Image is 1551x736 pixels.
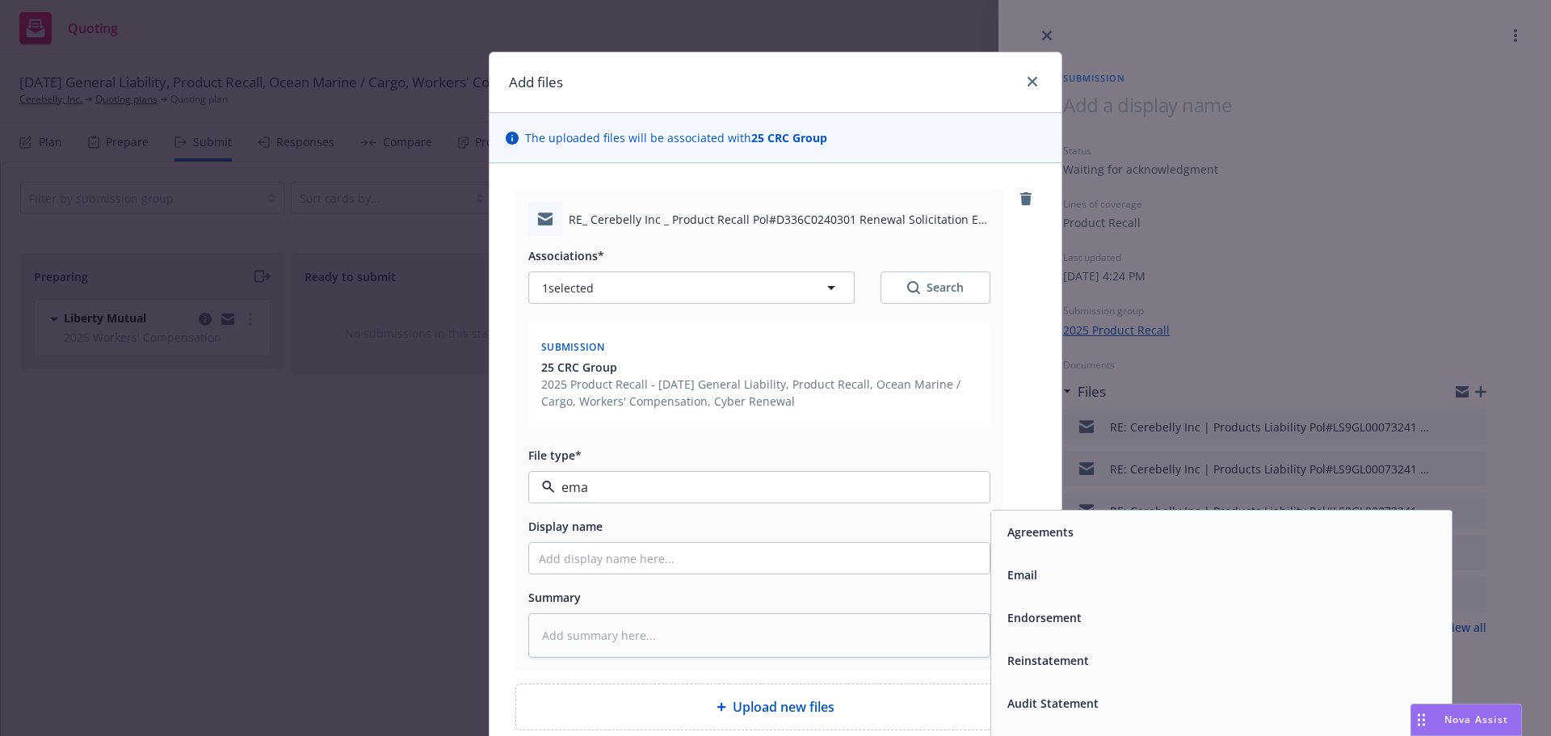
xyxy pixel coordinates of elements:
[1007,609,1082,626] button: Endorsement
[1410,704,1522,736] button: Nova Assist
[1007,524,1074,540] button: Agreements
[1411,704,1431,735] div: Drag to move
[1444,713,1508,726] span: Nova Assist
